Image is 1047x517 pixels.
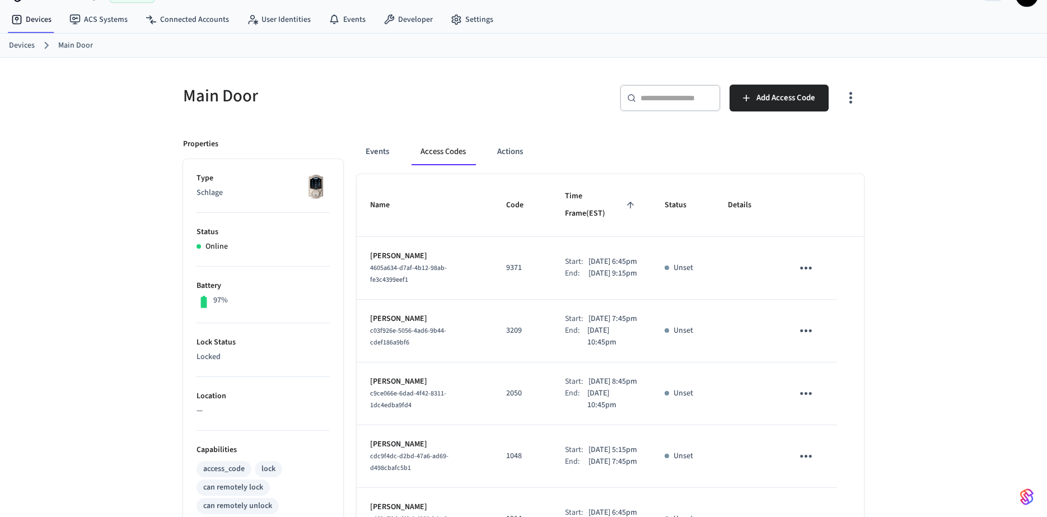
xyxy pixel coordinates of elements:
p: [DATE] 8:45pm [588,376,637,388]
p: Online [205,241,228,253]
p: [PERSON_NAME] [370,439,479,450]
div: Start: [565,256,588,268]
p: Properties [183,138,218,150]
p: [PERSON_NAME] [370,313,479,325]
span: Time Frame(EST) [565,188,638,223]
p: 9371 [506,262,538,274]
p: Unset [674,325,693,337]
p: Unset [674,262,693,274]
div: can remotely lock [203,482,263,493]
span: Name [370,197,404,214]
span: c9ce066e-6dad-4f42-8311-1dc4edba9fd4 [370,389,446,410]
img: Schlage Sense Smart Deadbolt with Camelot Trim, Front [302,173,330,201]
p: Capabilities [197,444,330,456]
p: Status [197,226,330,238]
button: Events [357,138,398,165]
a: Settings [442,10,502,30]
p: Battery [197,280,330,292]
p: [PERSON_NAME] [370,376,479,388]
div: access_code [203,463,245,475]
a: Developer [375,10,442,30]
p: [DATE] 6:45pm [588,256,637,268]
div: Start: [565,376,588,388]
div: End: [565,456,588,468]
a: Main Door [58,40,93,52]
p: [DATE] 10:45pm [587,388,638,411]
a: Devices [9,40,35,52]
span: 4605a634-d7af-4b12-98ab-fe3c4399eef1 [370,263,447,285]
p: Unset [674,388,693,399]
p: Schlage [197,187,330,199]
p: 3209 [506,325,538,337]
p: — [197,405,330,417]
div: End: [565,388,587,411]
span: c03f926e-5056-4ad6-9b44-cdef186a9bf6 [370,326,446,347]
span: Add Access Code [756,91,815,105]
div: can remotely unlock [203,500,272,512]
p: 2050 [506,388,538,399]
a: Events [320,10,375,30]
div: ant example [357,138,864,165]
a: User Identities [238,10,320,30]
p: Unset [674,450,693,462]
p: [DATE] 9:15pm [588,268,637,280]
span: cdc9f4dc-d2bd-47a6-ad69-d498cbafc5b1 [370,451,448,473]
p: [DATE] 10:45pm [587,325,638,348]
p: 97% [213,295,228,306]
div: End: [565,268,588,280]
div: Start: [565,444,588,456]
p: [PERSON_NAME] [370,250,479,262]
a: Connected Accounts [137,10,238,30]
p: [DATE] 7:45pm [588,313,637,325]
p: Lock Status [197,337,330,348]
h5: Main Door [183,85,517,108]
span: Details [728,197,766,214]
span: Code [506,197,538,214]
p: [PERSON_NAME] [370,501,479,513]
a: Devices [2,10,60,30]
button: Access Codes [412,138,475,165]
div: End: [565,325,587,348]
p: [DATE] 5:15pm [588,444,637,456]
p: Type [197,173,330,184]
a: ACS Systems [60,10,137,30]
img: SeamLogoGradient.69752ec5.svg [1020,488,1034,506]
p: 1048 [506,450,538,462]
button: Actions [488,138,532,165]
div: lock [261,463,275,475]
div: Start: [565,313,588,325]
span: Status [665,197,701,214]
p: [DATE] 7:45pm [588,456,637,468]
p: Location [197,390,330,402]
p: Locked [197,351,330,363]
button: Add Access Code [730,85,829,111]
